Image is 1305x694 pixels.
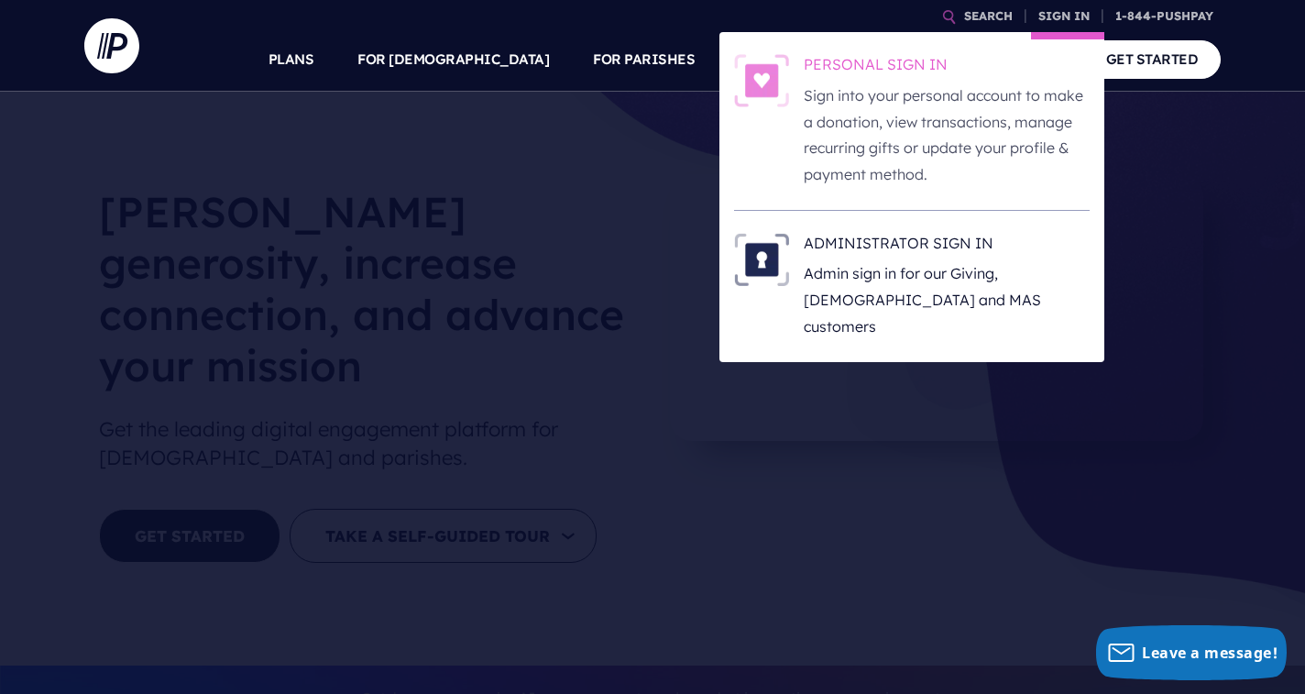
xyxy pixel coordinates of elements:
[357,28,549,92] a: FOR [DEMOGRAPHIC_DATA]
[804,260,1090,339] p: Admin sign in for our Giving, [DEMOGRAPHIC_DATA] and MAS customers
[739,28,820,92] a: SOLUTIONS
[804,233,1090,260] h6: ADMINISTRATOR SIGN IN
[734,54,789,107] img: PERSONAL SIGN IN - Illustration
[971,28,1039,92] a: COMPANY
[1142,643,1278,663] span: Leave a message!
[734,233,1090,340] a: ADMINISTRATOR SIGN IN - Illustration ADMINISTRATOR SIGN IN Admin sign in for our Giving, [DEMOGRA...
[734,54,1090,188] a: PERSONAL SIGN IN - Illustration PERSONAL SIGN IN Sign into your personal account to make a donati...
[269,28,314,92] a: PLANS
[864,28,928,92] a: EXPLORE
[804,83,1090,188] p: Sign into your personal account to make a donation, view transactions, manage recurring gifts or ...
[804,54,1090,82] h6: PERSONAL SIGN IN
[1083,40,1222,78] a: GET STARTED
[593,28,695,92] a: FOR PARISHES
[1096,625,1287,680] button: Leave a message!
[734,233,789,286] img: ADMINISTRATOR SIGN IN - Illustration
